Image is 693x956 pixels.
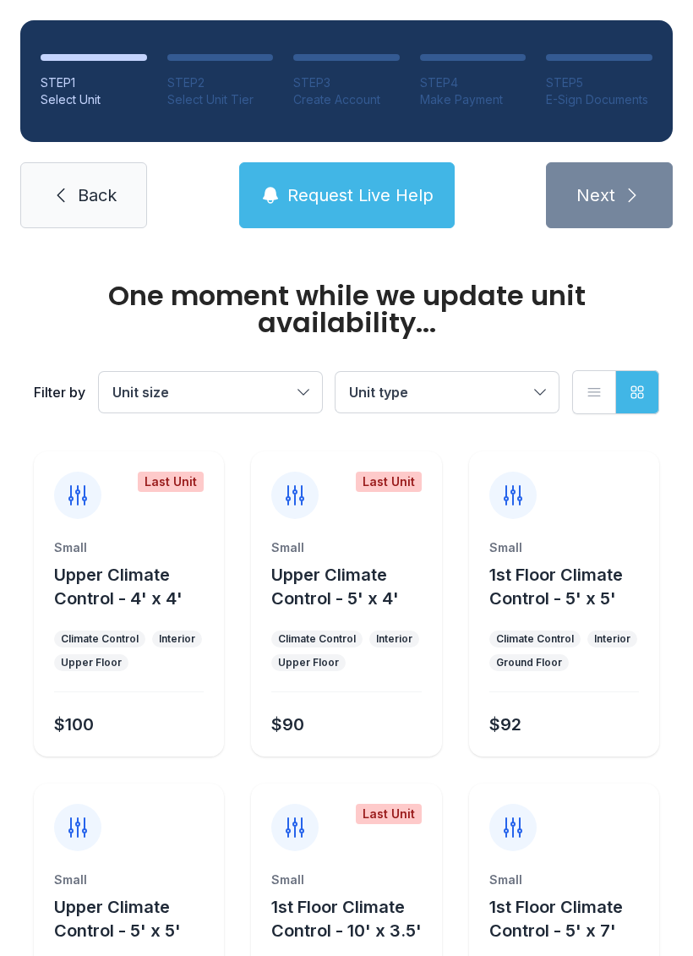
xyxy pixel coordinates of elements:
button: Upper Climate Control - 5' x 5' [54,895,217,942]
span: 1st Floor Climate Control - 5' x 7' [489,897,623,941]
div: Climate Control [278,632,356,646]
span: Unit size [112,384,169,401]
span: 1st Floor Climate Control - 5' x 5' [489,565,623,609]
div: $92 [489,713,521,736]
button: 1st Floor Climate Control - 5' x 5' [489,563,652,610]
div: STEP 1 [41,74,147,91]
div: Small [54,539,204,556]
span: Upper Climate Control - 5' x 5' [54,897,181,941]
div: $100 [54,713,94,736]
div: Interior [159,632,195,646]
div: Upper Floor [278,656,339,669]
div: $90 [271,713,304,736]
span: Unit type [349,384,408,401]
div: Climate Control [496,632,574,646]
div: STEP 4 [420,74,527,91]
div: E-Sign Documents [546,91,652,108]
div: STEP 2 [167,74,274,91]
button: 1st Floor Climate Control - 10' x 3.5' [271,895,434,942]
div: Select Unit Tier [167,91,274,108]
div: Small [489,871,639,888]
span: Request Live Help [287,183,434,207]
div: Interior [376,632,412,646]
div: Make Payment [420,91,527,108]
div: Select Unit [41,91,147,108]
div: Small [271,871,421,888]
span: Upper Climate Control - 4' x 4' [54,565,183,609]
button: Upper Climate Control - 5' x 4' [271,563,434,610]
div: STEP 3 [293,74,400,91]
div: Ground Floor [496,656,562,669]
div: STEP 5 [546,74,652,91]
div: Climate Control [61,632,139,646]
div: Interior [594,632,630,646]
div: Small [489,539,639,556]
button: 1st Floor Climate Control - 5' x 7' [489,895,652,942]
span: Upper Climate Control - 5' x 4' [271,565,399,609]
span: 1st Floor Climate Control - 10' x 3.5' [271,897,422,941]
div: Last Unit [138,472,204,492]
button: Unit size [99,372,322,412]
div: Small [54,871,204,888]
div: Upper Floor [61,656,122,669]
div: Filter by [34,382,85,402]
button: Unit type [336,372,559,412]
div: Small [271,539,421,556]
div: One moment while we update unit availability... [34,282,659,336]
div: Create Account [293,91,400,108]
div: Last Unit [356,472,422,492]
span: Next [576,183,615,207]
div: Last Unit [356,804,422,824]
span: Back [78,183,117,207]
button: Upper Climate Control - 4' x 4' [54,563,217,610]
